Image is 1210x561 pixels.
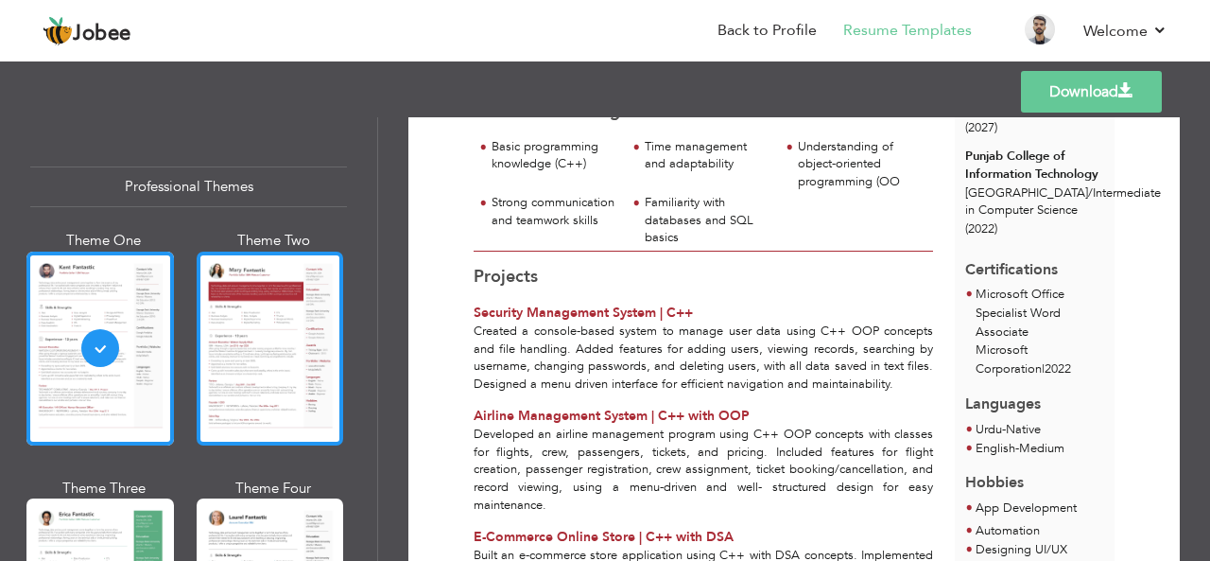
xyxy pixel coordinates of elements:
[43,16,131,46] a: Jobee
[1015,440,1019,457] span: -
[474,265,538,289] span: Projects
[717,20,817,42] a: Back to Profile
[73,24,131,44] span: Jobee
[474,304,693,322] span: Security Management System | C++
[30,231,178,251] div: Theme One
[474,528,734,546] span: E-Commerce Online Store | C++ with DSA
[200,231,348,251] div: Theme Two
[976,421,1041,440] li: Native
[965,220,997,237] span: (2022)
[645,138,769,173] div: Time management and adaptability
[1042,360,1045,377] span: |
[965,379,1041,415] span: Languages
[463,426,944,514] div: Developed an airline management program using C++ OOP concepts with classes for flights, crew, pa...
[976,286,1064,341] span: Microsoft Office Specialist Word Associate
[200,479,348,499] div: Theme Four
[976,440,1015,457] span: English
[976,522,1040,539] span: Automation
[1021,71,1162,113] a: Download
[1083,20,1167,43] a: Welcome
[976,440,1064,459] li: Medium
[798,138,922,191] div: Understanding of object-oriented programming (OO
[843,20,972,42] a: Resume Templates
[1088,184,1093,202] span: /
[965,245,1058,281] span: Certifications
[474,407,750,425] span: Airline Management System | C++ with OOP
[30,167,347,207] div: Professional Themes
[645,194,769,247] div: Familiarity with databases and SQL basics
[976,500,1077,517] span: App Development
[463,323,944,393] div: Created a console-based system to manage user data using C++ OOP concepts and file handling. Adde...
[965,184,1161,219] span: [GEOGRAPHIC_DATA] Intermediate in Computer Science
[30,479,178,499] div: Theme Three
[1002,421,1006,438] span: -
[965,472,1024,493] span: Hobbies
[965,148,1104,183] div: Punjab College of Information Technology
[976,541,1067,558] span: Designing UI/UX
[976,342,1104,379] p: Microsoft Corporation 2022
[965,119,997,136] span: (2027)
[43,16,73,46] img: jobee.io
[492,138,615,173] div: Basic programming knowledge (C++)
[1025,14,1055,44] img: Profile Img
[976,421,1002,438] span: Urdu
[492,194,615,229] div: Strong communication and teamwork skills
